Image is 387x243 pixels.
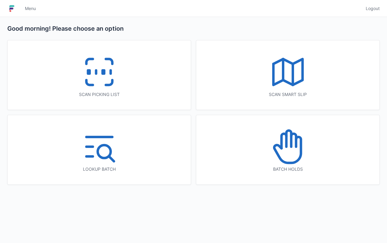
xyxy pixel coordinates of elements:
[20,166,179,172] div: Lookup batch
[196,40,380,110] a: Scan smart slip
[7,40,191,110] a: Scan picking list
[362,3,380,14] a: Logout
[7,4,16,13] img: logo-small.jpg
[208,91,367,98] div: Scan smart slip
[7,24,380,33] h2: Good morning! Please choose an option
[7,115,191,185] a: Lookup batch
[21,3,39,14] a: Menu
[196,115,380,185] a: Batch holds
[366,5,380,12] span: Logout
[208,166,367,172] div: Batch holds
[25,5,36,12] span: Menu
[20,91,179,98] div: Scan picking list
